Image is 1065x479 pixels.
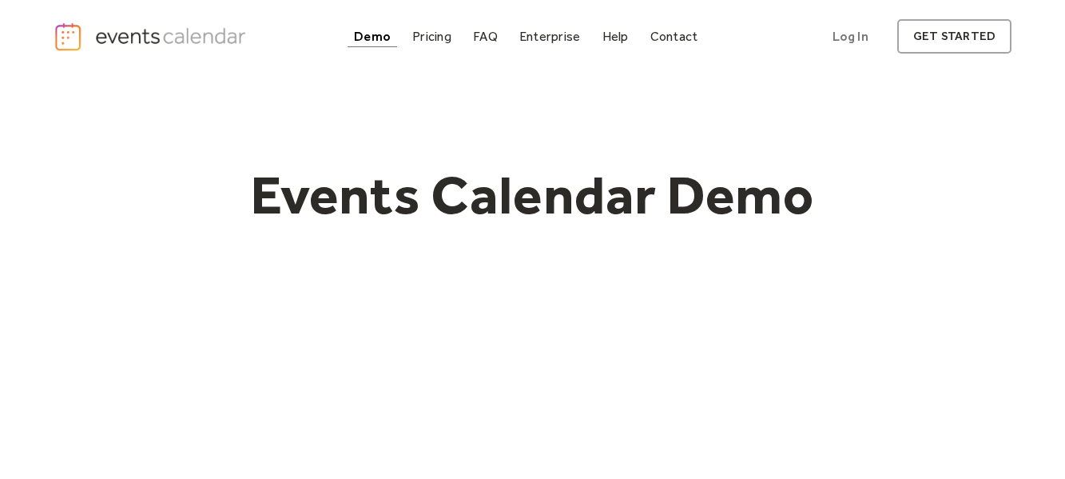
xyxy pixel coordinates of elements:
a: home [54,22,251,52]
a: Enterprise [513,26,586,47]
a: Pricing [406,26,458,47]
a: Contact [644,26,705,47]
div: Demo [354,32,391,41]
a: get started [897,19,1011,54]
a: FAQ [467,26,504,47]
div: Contact [650,32,698,41]
div: Enterprise [519,32,580,41]
a: Log In [817,19,884,54]
div: FAQ [473,32,498,41]
h1: Events Calendar Demo [226,162,840,228]
div: Help [602,32,629,41]
div: Pricing [412,32,451,41]
a: Help [596,26,635,47]
a: Demo [348,26,397,47]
